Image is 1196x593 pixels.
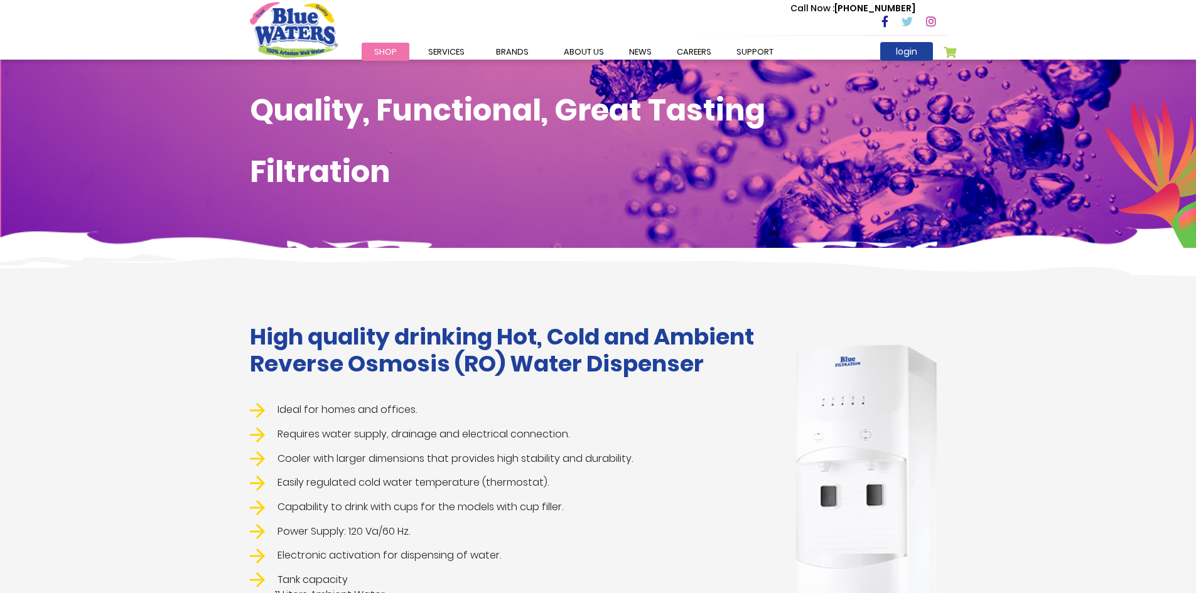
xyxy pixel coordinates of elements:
a: careers [664,43,724,61]
span: Services [428,46,465,58]
li: Ideal for homes and offices. [250,402,768,418]
a: support [724,43,786,61]
li: Capability to drink with cups for the models with cup filler. [250,500,768,515]
li: Power Supply: 120 Va/60 Hz. [250,524,768,540]
p: [PHONE_NUMBER] [790,2,915,15]
h1: High quality drinking Hot, Cold and Ambient Reverse Osmosis (RO) Water Dispenser [250,323,768,377]
a: about us [551,43,617,61]
span: Call Now : [790,2,834,14]
h1: Quality, Functional, Great Tasting [250,92,947,129]
a: News [617,43,664,61]
span: Brands [496,46,529,58]
li: Easily regulated cold water temperature (thermostat). [250,475,768,491]
a: login [880,42,933,61]
li: Cooler with larger dimensions that provides high stability and durability. [250,451,768,467]
a: store logo [250,2,338,57]
li: Requires water supply, drainage and electrical connection. [250,427,768,442]
h1: Filtration [250,154,947,190]
span: Shop [374,46,397,58]
li: Electronic activation for dispensing of water. [250,548,768,564]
